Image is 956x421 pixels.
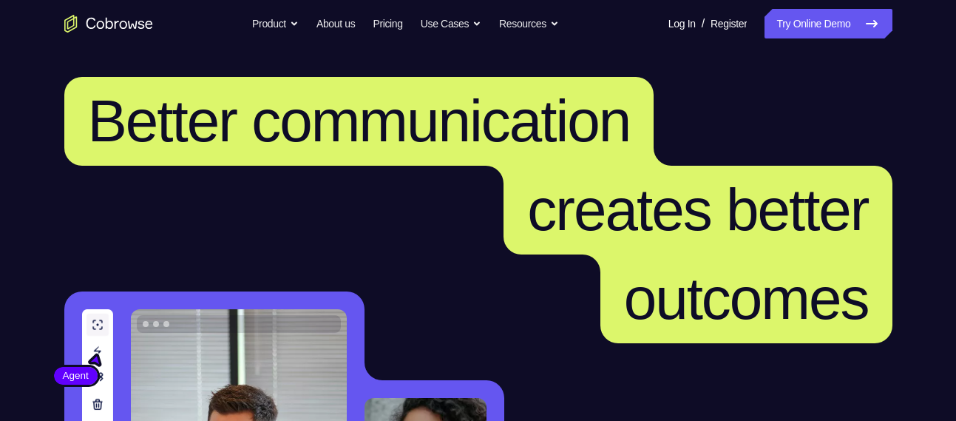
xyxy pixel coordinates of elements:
button: Product [252,9,299,38]
span: / [702,15,705,33]
a: Register [711,9,747,38]
button: Resources [499,9,559,38]
span: Better communication [88,88,631,154]
a: Try Online Demo [765,9,892,38]
a: About us [316,9,355,38]
button: Use Cases [421,9,481,38]
a: Log In [668,9,696,38]
a: Go to the home page [64,15,153,33]
span: outcomes [624,266,869,331]
a: Pricing [373,9,402,38]
span: creates better [527,177,868,243]
span: Agent [54,368,98,383]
